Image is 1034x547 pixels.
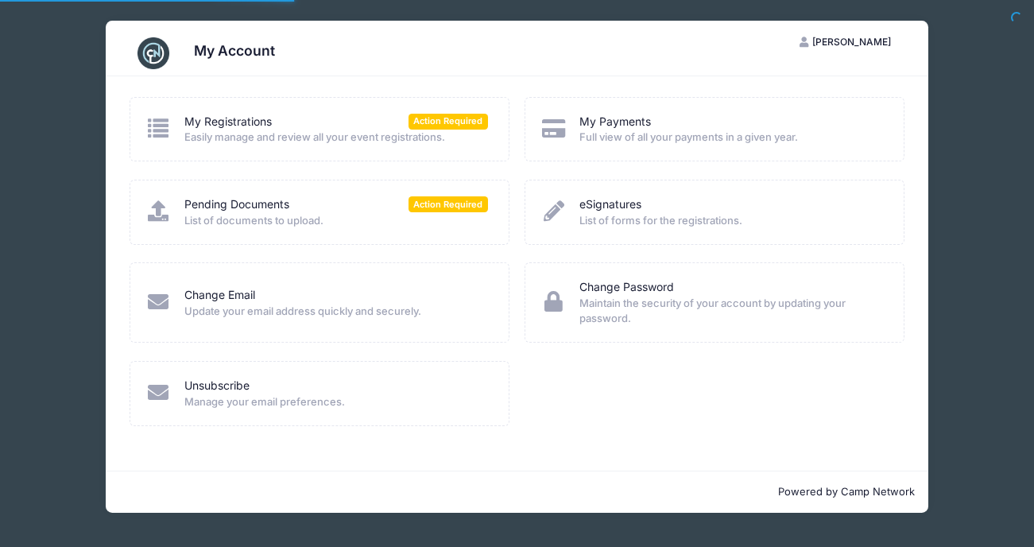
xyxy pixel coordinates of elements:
[184,394,488,410] span: Manage your email preferences.
[194,42,275,59] h3: My Account
[786,29,905,56] button: [PERSON_NAME]
[579,279,674,296] a: Change Password
[119,484,916,500] p: Powered by Camp Network
[184,378,250,394] a: Unsubscribe
[184,196,289,213] a: Pending Documents
[409,196,488,211] span: Action Required
[137,37,169,69] img: CampNetwork
[579,130,883,145] span: Full view of all your payments in a given year.
[579,213,883,229] span: List of forms for the registrations.
[184,130,488,145] span: Easily manage and review all your event registrations.
[184,304,488,320] span: Update your email address quickly and securely.
[579,296,883,327] span: Maintain the security of your account by updating your password.
[812,36,891,48] span: [PERSON_NAME]
[184,114,272,130] a: My Registrations
[184,287,255,304] a: Change Email
[409,114,488,129] span: Action Required
[579,196,641,213] a: eSignatures
[184,213,488,229] span: List of documents to upload.
[579,114,651,130] a: My Payments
